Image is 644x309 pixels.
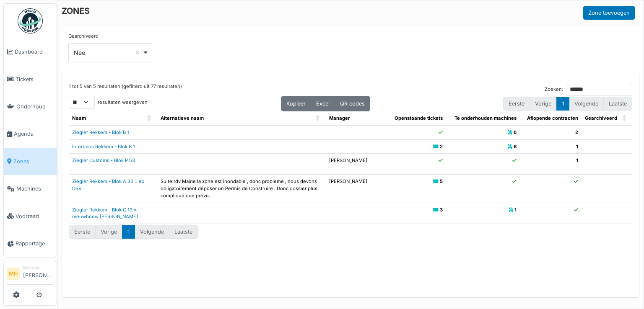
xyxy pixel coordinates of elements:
[23,265,53,271] div: Manager
[329,115,350,121] span: Manager
[4,230,57,257] a: Rapportage
[527,115,578,121] span: Aflopende contracten
[15,48,53,56] span: Dashboard
[395,115,443,121] span: Openstaande tickets
[72,129,129,135] a: Ziegler Rekkem - Blok B 1
[16,103,53,111] span: Onderhoud
[575,129,578,135] b: 2
[311,96,335,111] button: Excel
[316,100,330,107] span: Excel
[503,97,632,111] nav: pagination
[440,178,443,184] b: 5
[4,93,57,120] a: Onderhoud
[69,225,198,239] nav: pagination
[340,100,365,107] span: QR codes
[68,33,99,40] label: Gearchiveerd
[440,144,443,149] b: 2
[62,6,90,16] h6: ZONES
[281,96,311,111] button: Kopieer
[7,265,53,285] a: MH Manager[PERSON_NAME]
[576,144,578,149] b: 1
[16,75,53,83] span: Tickets
[98,99,148,106] label: resultaten weergeven
[4,202,57,229] a: Voorraad
[4,148,57,175] a: Zones
[72,144,135,149] a: Intertrans Rekkem - Blok B 1
[440,207,443,213] b: 3
[286,100,306,107] span: Kopieer
[7,268,20,280] li: MH
[4,38,57,65] a: Dashboard
[72,157,135,163] a: Ziegler Customs - Blok P 53
[161,115,204,121] span: Alternatieve naam
[16,212,53,220] span: Voorraad
[545,86,563,93] label: Zoeken:
[4,65,57,93] a: Tickets
[622,111,627,125] span: Gearchiveerd: Activate to sort
[576,157,578,163] b: 1
[133,49,142,57] button: Remove item: 'false'
[74,48,142,57] div: Nee
[316,111,321,125] span: Alternatieve naam: Activate to sort
[556,97,569,111] button: 1
[13,157,53,165] span: Zones
[16,239,53,247] span: Rapportage
[16,185,53,193] span: Machines
[514,207,517,213] b: 1
[72,115,86,121] span: Naam
[335,96,370,111] button: QR codes
[72,178,144,191] a: Ziegler Rekkem - Blok A 30 = ex DSV
[514,144,517,149] b: 6
[122,225,135,239] button: 1
[329,157,384,164] p: [PERSON_NAME]
[4,175,57,202] a: Machines
[69,83,182,96] div: 1 tot 5 van 5 resultaten (gefilterd uit 77 resultaten)
[514,129,517,135] b: 6
[23,265,53,283] li: [PERSON_NAME]
[454,115,517,121] span: Te onderhouden machines
[4,120,57,147] a: Agenda
[585,115,617,121] span: Gearchiveerd
[14,130,53,138] span: Agenda
[583,6,635,20] button: Zone toevoegen
[157,175,326,203] td: Suite rdv Mairie la zone est inondable , donc problème , nous devons obligatoirement déposer un P...
[18,8,43,33] img: Badge_color-CXgf-gQk.svg
[329,178,384,185] p: [PERSON_NAME]
[72,207,138,220] a: Ziegler Rekkem - Blok C 13 = nieuwbouw [PERSON_NAME]
[147,111,152,125] span: Naam: Activate to sort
